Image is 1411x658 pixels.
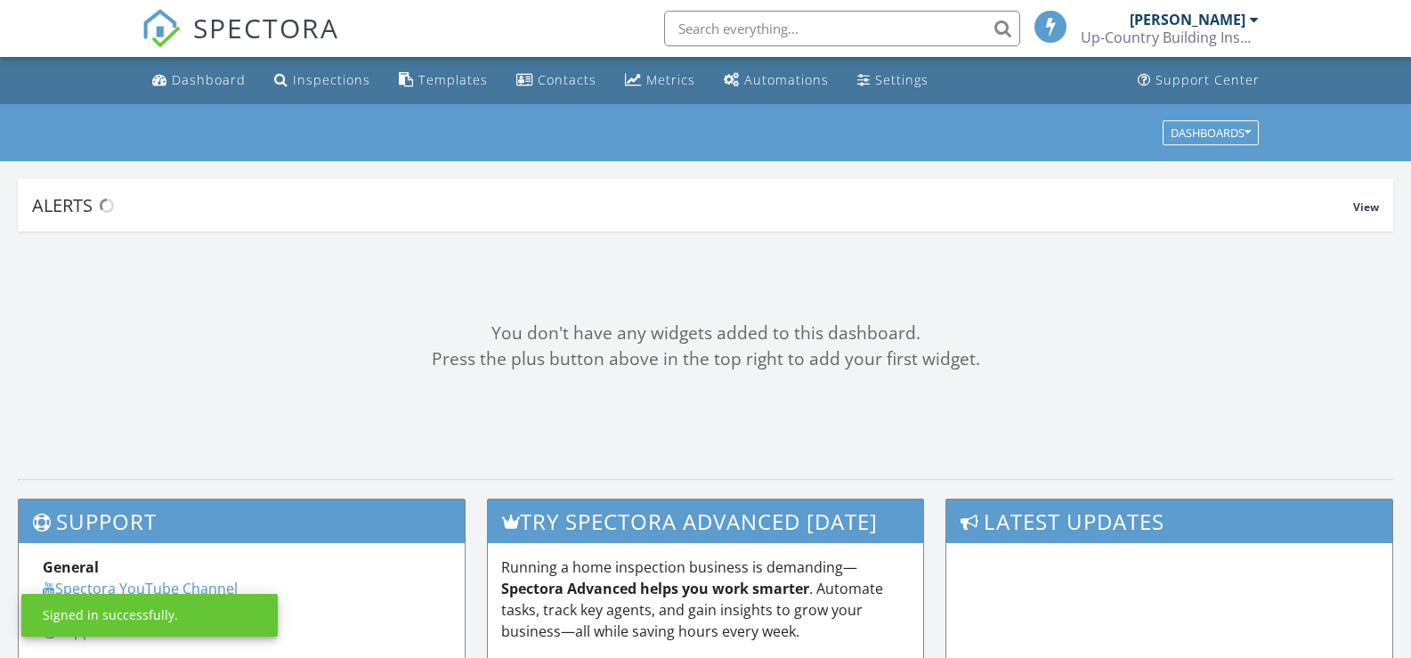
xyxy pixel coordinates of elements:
[488,500,923,543] h3: Try spectora advanced [DATE]
[1130,11,1245,28] div: [PERSON_NAME]
[43,557,99,577] strong: General
[744,71,829,88] div: Automations
[19,500,465,543] h3: Support
[1156,71,1260,88] div: Support Center
[1131,64,1267,97] a: Support Center
[1353,199,1379,215] span: View
[501,579,809,598] strong: Spectora Advanced helps you work smarter
[293,71,370,88] div: Inspections
[418,71,488,88] div: Templates
[664,11,1020,46] input: Search everything...
[142,9,181,48] img: The Best Home Inspection Software - Spectora
[193,9,339,46] span: SPECTORA
[392,64,495,97] a: Templates
[43,579,238,598] a: Spectora YouTube Channel
[509,64,604,97] a: Contacts
[946,500,1392,543] h3: Latest Updates
[267,64,377,97] a: Inspections
[32,193,1353,217] div: Alerts
[618,64,702,97] a: Metrics
[43,621,161,641] a: Support Center
[538,71,596,88] div: Contacts
[646,71,695,88] div: Metrics
[1081,28,1259,46] div: Up-Country Building Inspectors, Inc.
[875,71,929,88] div: Settings
[1163,120,1259,145] button: Dashboards
[18,346,1393,372] div: Press the plus button above in the top right to add your first widget.
[501,556,910,642] p: Running a home inspection business is demanding— . Automate tasks, track key agents, and gain ins...
[1171,126,1251,139] div: Dashboards
[142,24,339,61] a: SPECTORA
[145,64,253,97] a: Dashboard
[18,321,1393,346] div: You don't have any widgets added to this dashboard.
[43,606,178,624] div: Signed in successfully.
[172,71,246,88] div: Dashboard
[717,64,836,97] a: Automations (Basic)
[850,64,936,97] a: Settings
